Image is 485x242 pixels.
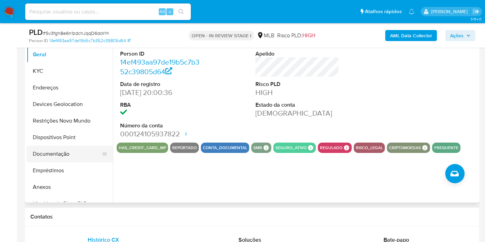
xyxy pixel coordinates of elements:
[25,7,191,16] input: Pesquise usuários ou casos...
[450,30,464,41] span: Ações
[29,38,48,44] b: Person ID
[27,63,113,79] button: KYC
[49,38,130,44] a: 14ef493aa97de19b5c7b352c39805d64
[120,122,204,129] dt: Número da conta
[27,79,113,96] button: Endereços
[365,8,402,15] span: Atalhos rápidos
[120,80,204,88] dt: Data de registro
[253,146,262,149] button: smb
[27,113,113,129] button: Restrições Novo Mundo
[471,16,482,22] span: 3.154.0
[27,46,113,63] button: Geral
[174,7,188,17] button: search-icon
[27,179,113,195] button: Anexos
[27,129,113,146] button: Dispositivos Point
[43,30,109,37] span: # 5v3fgh8e6n1zdchJqqD6doYH
[255,101,339,109] dt: Estado da conta
[277,32,315,39] span: Risco PLD:
[385,30,437,41] button: AML Data Collector
[390,30,432,41] b: AML Data Collector
[255,80,339,88] dt: Risco PLD
[120,50,204,58] dt: Person ID
[431,8,470,15] p: vitoria.caldeira@mercadolivre.com
[409,9,415,14] a: Notificações
[27,195,113,212] button: Histórico de Risco PLD
[389,146,421,149] button: criptomoedas
[275,146,307,149] button: seguro_ativo
[203,146,247,149] button: conta_documental
[120,101,204,109] dt: RBA
[189,31,254,40] p: OPEN - IN REVIEW STAGE I
[159,8,165,15] span: Alt
[356,146,383,149] button: risco_legal
[255,88,339,97] dd: HIGH
[119,146,166,149] button: has_credit_card_mp
[120,129,204,139] dd: 000124105937822
[120,57,200,77] a: 14ef493aa97de19b5c7b352c39805d64
[255,108,339,118] dd: [DEMOGRAPHIC_DATA]
[172,146,197,149] button: reportado
[434,146,458,149] button: frequente
[29,27,43,38] b: PLD
[27,96,113,113] button: Devices Geolocation
[257,32,274,39] div: MLB
[473,8,480,15] a: Sair
[255,50,339,58] dt: Apelido
[120,88,204,97] dd: [DATE] 20:00:36
[169,8,171,15] span: s
[30,213,474,220] h1: Contatos
[27,162,113,179] button: Empréstimos
[302,31,315,39] span: HIGH
[445,30,475,41] button: Ações
[320,146,342,149] button: regulado
[27,146,107,162] button: Documentação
